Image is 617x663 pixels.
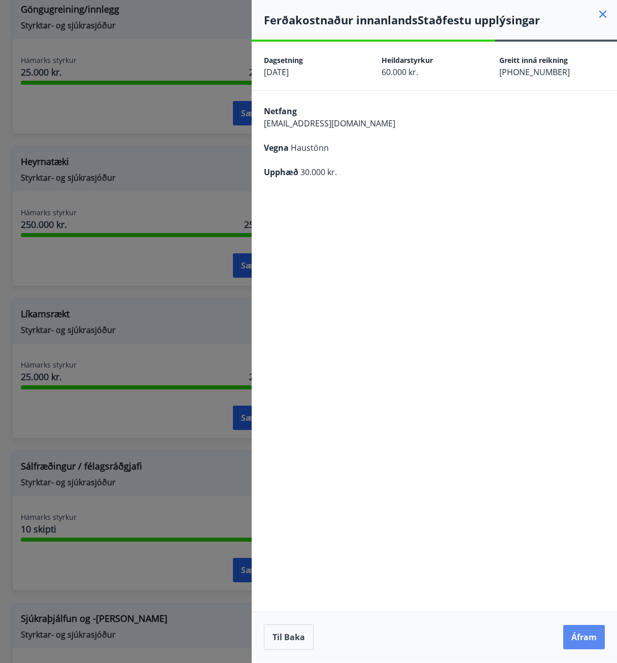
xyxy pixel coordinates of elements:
[264,118,395,129] span: [EMAIL_ADDRESS][DOMAIN_NAME]
[264,12,617,27] h4: Ferðakostnaður innanlands Staðfestu upplýsingar
[499,67,570,78] span: [PHONE_NUMBER]
[264,106,297,117] span: Netfang
[264,167,298,178] span: Upphæð
[300,167,337,178] span: 30.000 kr.
[291,142,329,153] span: Haustönn
[499,55,568,65] span: Greitt inná reikning
[264,142,289,153] span: Vegna
[382,67,418,78] span: 60.000 kr.
[382,55,433,65] span: Heildarstyrkur
[264,55,303,65] span: Dagsetning
[264,624,314,650] button: Til baka
[264,67,289,78] span: [DATE]
[563,625,605,649] button: Áfram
